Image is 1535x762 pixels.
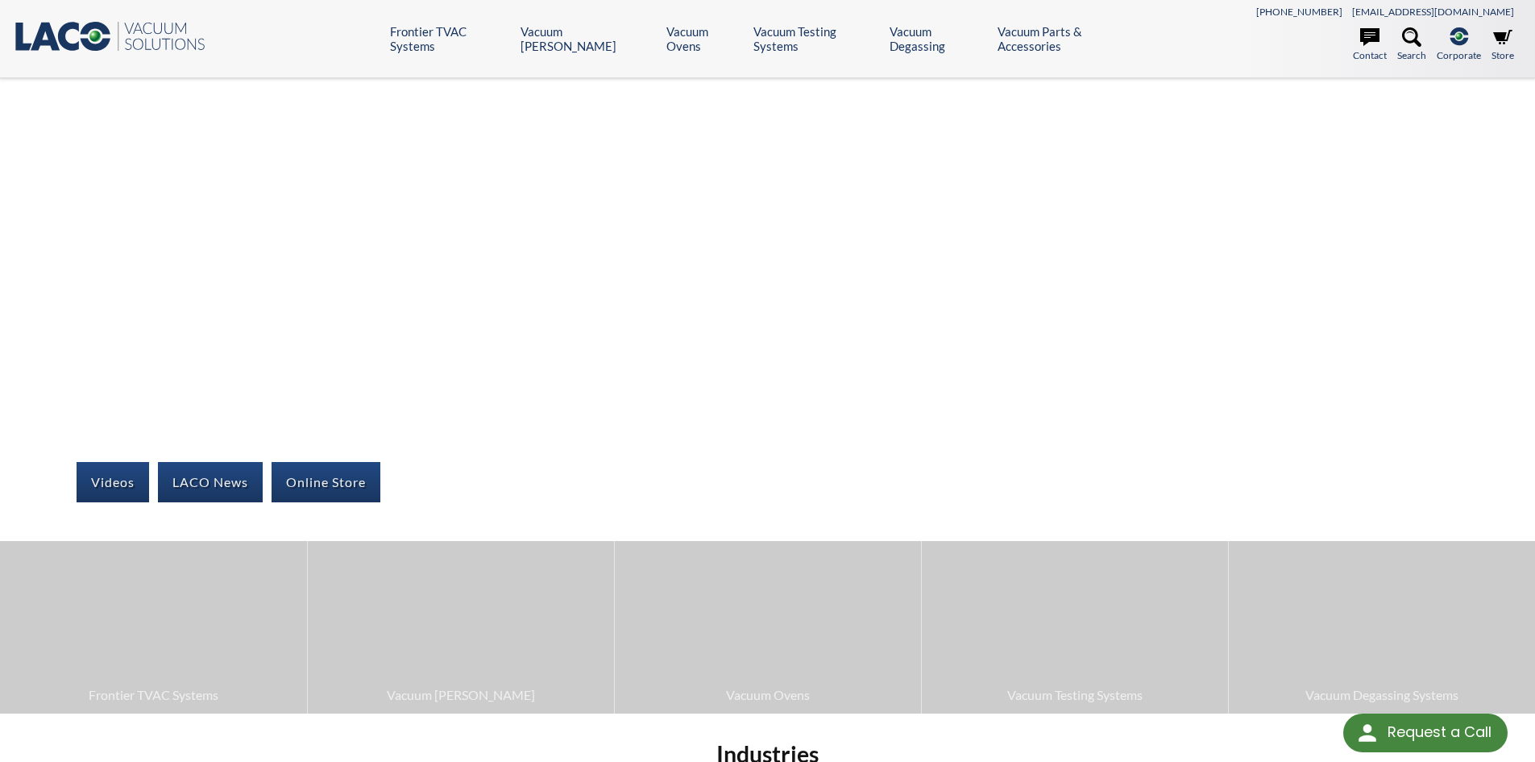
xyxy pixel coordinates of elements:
span: Corporate [1437,48,1481,63]
a: [EMAIL_ADDRESS][DOMAIN_NAME] [1352,6,1514,18]
a: Contact [1353,27,1387,63]
a: Vacuum Parts & Accessories [998,24,1141,53]
a: Online Store [272,462,380,502]
img: round button [1355,720,1380,746]
div: Request a Call [1388,714,1491,751]
a: Vacuum Ovens [666,24,741,53]
a: Search [1397,27,1426,63]
a: Vacuum [PERSON_NAME] [521,24,654,53]
a: Vacuum [PERSON_NAME] [308,541,614,713]
a: [PHONE_NUMBER] [1256,6,1342,18]
a: Vacuum Ovens [615,541,921,713]
span: Vacuum [PERSON_NAME] [316,685,606,706]
span: Vacuum Testing Systems [930,685,1220,706]
a: Store [1491,27,1514,63]
a: Vacuum Degassing [890,24,985,53]
a: Vacuum Degassing Systems [1229,541,1535,713]
a: LACO News [158,462,263,502]
a: Videos [77,462,149,502]
a: Vacuum Testing Systems [753,24,877,53]
span: Vacuum Ovens [623,685,913,706]
a: Vacuum Testing Systems [922,541,1228,713]
div: Request a Call [1343,714,1508,752]
span: Vacuum Degassing Systems [1237,685,1527,706]
a: Frontier TVAC Systems [390,24,508,53]
span: Frontier TVAC Systems [8,685,299,706]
